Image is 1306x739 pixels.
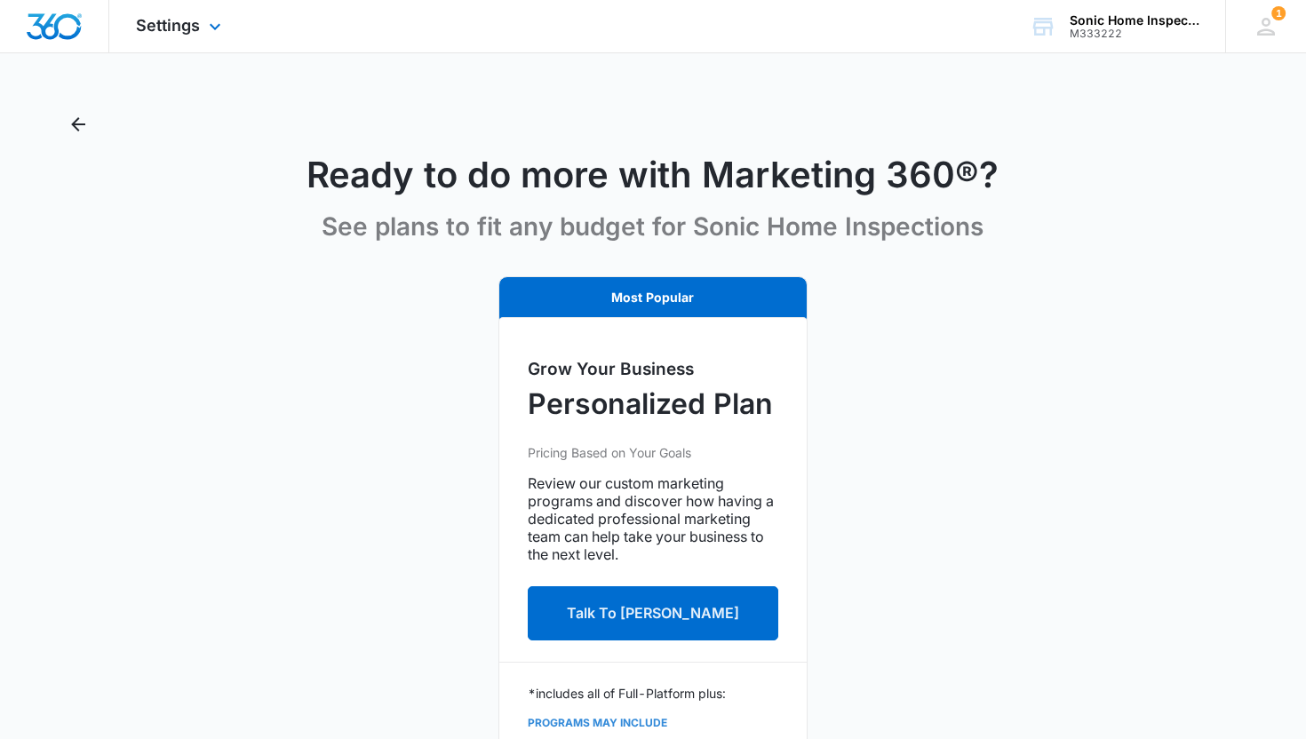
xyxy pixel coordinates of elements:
h1: Ready to do more with Marketing 360®? [307,153,999,197]
p: Pricing Based on Your Goals [528,443,778,462]
button: Back [64,110,92,139]
p: PROGRAMS MAY INCLUDE [528,715,778,731]
div: account id [1070,28,1199,40]
span: 1 [1271,6,1286,20]
p: Most Popular [528,288,778,307]
button: Talk To [PERSON_NAME] [528,586,778,640]
div: notifications count [1271,6,1286,20]
p: See plans to fit any budget for Sonic Home Inspections [322,211,983,242]
p: Personalized Plan [528,383,773,425]
p: Review our custom marketing programs and discover how having a dedicated professional marketing t... [528,474,778,563]
h5: Grow Your Business [528,357,778,383]
p: *includes all of Full-Platform plus: [528,684,778,703]
div: account name [1070,13,1199,28]
span: Settings [136,16,200,35]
